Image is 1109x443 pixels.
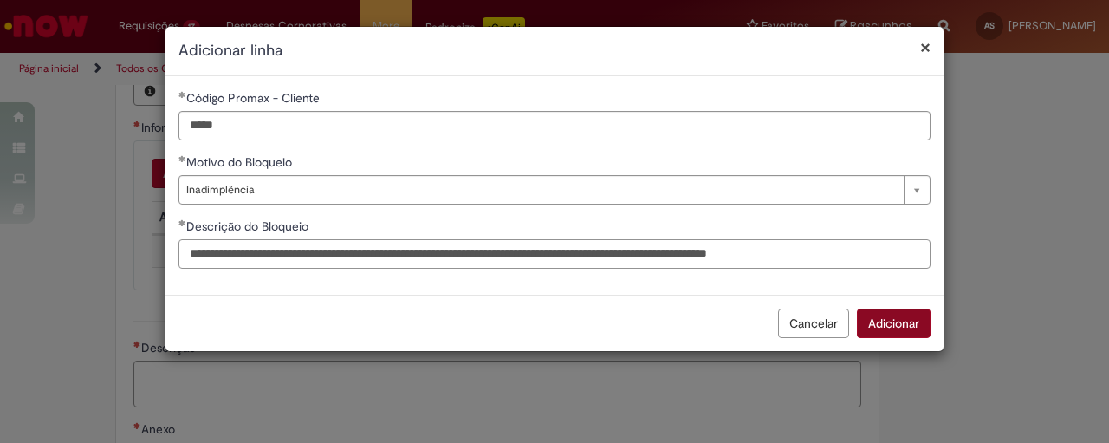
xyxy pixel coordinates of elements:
h2: Adicionar linha [178,40,931,62]
span: Obrigatório Preenchido [178,155,186,162]
button: Fechar modal [920,38,931,56]
input: Código Promax - Cliente [178,111,931,140]
span: Código Promax - Cliente [186,90,323,106]
button: Cancelar [778,309,849,338]
button: Adicionar [857,309,931,338]
span: Inadimplência [186,176,895,204]
span: Obrigatório Preenchido [178,91,186,98]
input: Descrição do Bloqueio [178,239,931,269]
span: Descrição do Bloqueio [186,218,312,234]
span: Obrigatório Preenchido [178,219,186,226]
span: Motivo do Bloqueio [186,154,295,170]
